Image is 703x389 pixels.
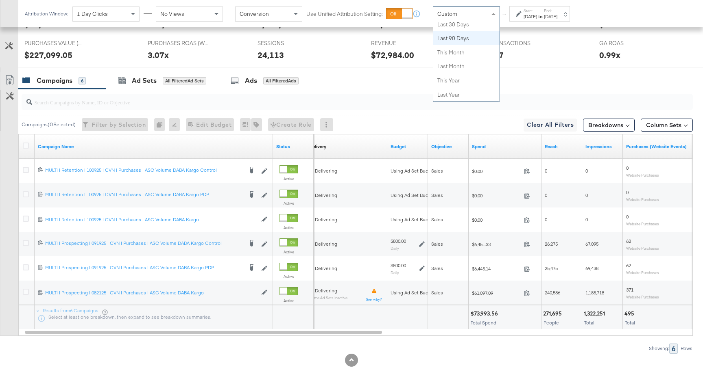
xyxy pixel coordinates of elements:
div: [DATE] [524,13,537,20]
span: $6,451.33 [472,241,521,247]
div: Ad Sets [132,76,157,85]
span: Total [584,320,594,326]
button: Breakdowns [583,119,635,132]
div: $227,099.05 [24,49,72,61]
div: 6 [669,344,678,354]
span: 371 [626,287,633,293]
span: Custom [437,10,457,17]
sub: Daily [391,246,399,251]
div: Ads [245,76,257,85]
a: MULTI | Retention | 100925 | CVN | Purchases | ASC Volume DABA Kargo PDP [45,191,243,199]
a: Your campaign's objective. [431,143,465,150]
span: $61,097.09 [472,290,521,296]
a: MULTI | Prospecting | 091925 | CVN | Purchases | ASC Volume DABA Kargo Control [45,240,243,248]
label: Active [279,176,298,182]
span: Delivering [315,241,337,247]
div: Showing: [648,346,669,351]
span: Delivering [315,192,337,198]
div: 0.99x [599,49,620,61]
a: The number of times your ad was served. On mobile apps an ad is counted as served the first time ... [585,143,620,150]
sub: Daily [391,270,399,275]
span: $6,445.14 [472,266,521,272]
div: MULTI | Retention | 100925 | CVN | Purchases | ASC Volume DABA Kargo [45,216,257,223]
div: Last 90 Days [433,31,500,45]
div: [DATE] [544,13,557,20]
div: Last 30 Days [433,17,500,31]
span: $0.00 [472,168,521,174]
div: Using Ad Set Budget [391,290,436,296]
span: 0 [585,216,588,223]
div: Using Ad Set Budget [391,168,436,174]
span: 0 [585,192,588,198]
div: This Year [433,73,500,88]
span: Sales [431,192,443,198]
a: The maximum amount you're willing to spend on your ads, on average each day or over the lifetime ... [391,143,425,150]
div: Using Ad Set Budget [391,216,436,223]
a: Reflects the ability of your Ad Campaign to achieve delivery based on ad states, schedule and bud... [309,143,326,150]
span: TRANSACTIONS [489,39,550,47]
sub: Website Purchases [626,221,659,226]
span: 0 [545,192,547,198]
a: MULTI | Retention | 100925 | CVN | Purchases | ASC Volume DABA Kargo [45,216,257,223]
span: 240,586 [545,290,560,296]
div: 1,322,251 [584,310,607,318]
span: REVENUE [371,39,432,47]
a: The total amount spent to date. [472,143,538,150]
a: The number of times a purchase was made tracked by your Custom Audience pixel on your website aft... [626,143,701,150]
span: No Views [160,10,184,17]
span: Total [625,320,635,326]
span: Sales [431,290,443,296]
input: Search Campaigns by Name, ID or Objective [32,91,632,107]
div: $73,993.56 [470,310,500,318]
span: 1,185,718 [585,290,604,296]
div: Using Ad Set Budget [391,192,436,199]
span: 0 [545,168,547,174]
span: Delivering [315,216,337,223]
label: Start: [524,8,537,13]
span: Sales [431,168,443,174]
sub: Website Purchases [626,197,659,202]
sub: Website Purchases [626,270,659,275]
span: 0 [585,168,588,174]
span: PURCHASES VALUE (WEBSITE EVENTS) [24,39,85,47]
sub: Some Ad Sets Inactive [309,296,347,300]
a: MULTI | Prospecting | 082125 | CVN | Purchases | ASC Volume DABA Kargo [45,290,257,296]
div: 6 [79,77,86,84]
span: PURCHASES ROAS (WEBSITE EVENTS) [148,39,209,47]
span: Delivering [315,168,337,174]
div: All Filtered Ad Sets [163,77,206,84]
label: Active [279,274,298,279]
div: $800.00 [391,262,406,269]
strong: to [537,13,544,19]
span: Delivering [315,265,337,271]
span: 0 [626,214,629,220]
span: $0.00 [472,217,521,223]
label: Use Unified Attribution Setting: [306,10,383,17]
span: Clear All Filters [527,120,574,130]
div: MULTI | Retention | 100925 | CVN | Purchases | ASC Volume DABA Kargo Control [45,167,243,173]
sub: Website Purchases [626,294,659,299]
div: Last Year [433,87,500,102]
label: Active [279,298,298,303]
div: $800.00 [391,238,406,244]
span: 67,095 [585,241,598,247]
div: MULTI | Prospecting | 091925 | CVN | Purchases | ASC Volume DABA Kargo Control [45,240,243,246]
div: MULTI | Prospecting | 082125 | CVN | Purchases | ASC Volume DABA Kargo [45,290,257,296]
div: 495 [624,310,637,318]
button: Column Sets [641,119,693,132]
span: 0 [626,165,629,171]
a: MULTI | Prospecting | 091925 | CVN | Purchases | ASC Volume DABA Kargo PDP [45,264,243,272]
div: This Month [433,45,500,59]
span: 1 Day Clicks [77,10,108,17]
a: Shows the current state of your Ad Campaign. [276,143,310,150]
div: Last Month [433,59,500,73]
sub: Website Purchases [626,173,659,177]
a: The number of people your ad was served to. [545,143,579,150]
label: Active [279,201,298,206]
div: MULTI | Retention | 100925 | CVN | Purchases | ASC Volume DABA Kargo PDP [45,191,243,198]
a: MULTI | Retention | 100925 | CVN | Purchases | ASC Volume DABA Kargo Control [45,167,243,175]
sub: Website Purchases [626,246,659,251]
span: Sales [431,241,443,247]
div: Rows [680,346,693,351]
span: 0 [626,189,629,195]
